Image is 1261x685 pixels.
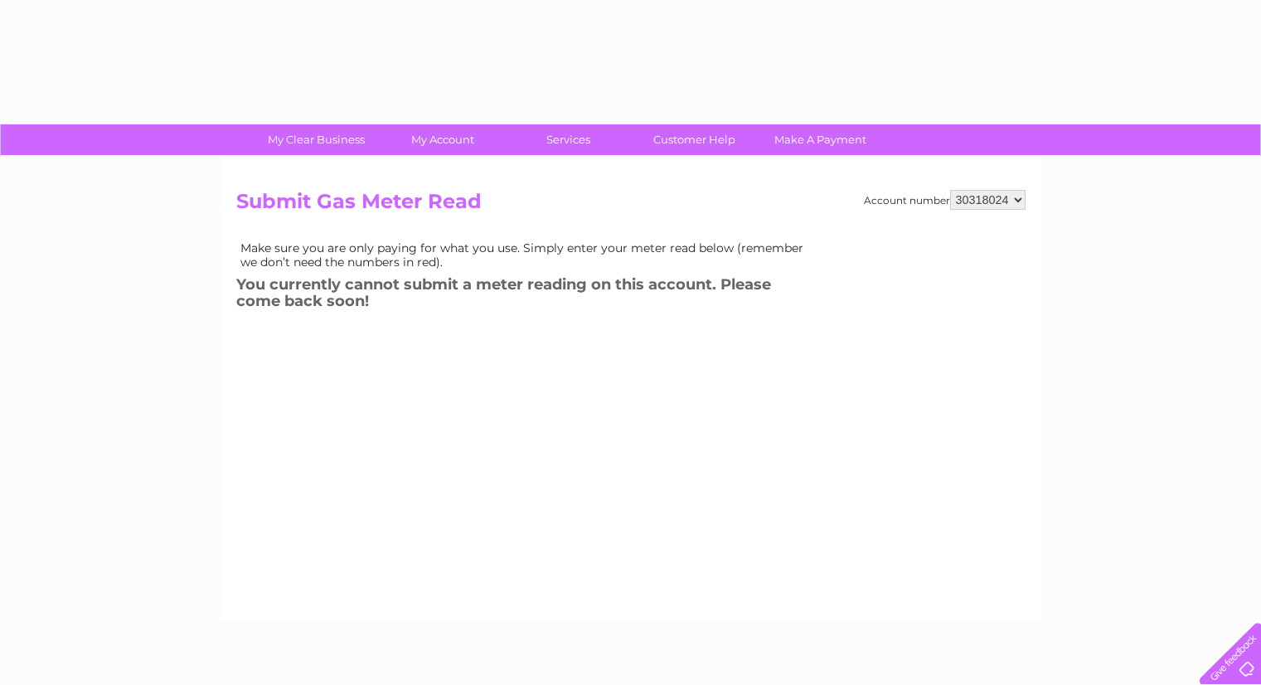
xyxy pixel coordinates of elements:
h2: Submit Gas Meter Read [236,190,1026,221]
a: My Clear Business [248,124,385,155]
div: Account number [864,190,1026,210]
a: Services [500,124,637,155]
a: Customer Help [626,124,763,155]
a: Make A Payment [752,124,889,155]
h3: You currently cannot submit a meter reading on this account. Please come back soon! [236,273,817,318]
a: My Account [374,124,511,155]
td: Make sure you are only paying for what you use. Simply enter your meter read below (remember we d... [236,237,817,272]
